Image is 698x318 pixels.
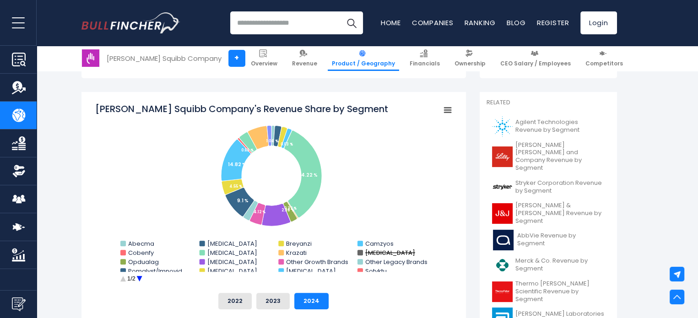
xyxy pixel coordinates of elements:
button: Search [340,11,363,34]
a: CEO Salary / Employees [496,46,575,71]
text: Breyanzi [286,239,312,248]
span: [PERSON_NAME] [PERSON_NAME] and Company Revenue by Segment [515,141,605,172]
span: Merck & Co. Revenue by Segment [515,257,605,273]
span: Competitors [585,60,623,67]
img: Bullfincher logo [81,12,180,33]
span: Thermo [PERSON_NAME] Scientific Revenue by Segment [515,280,605,303]
a: Register [537,18,569,27]
img: SYK logo [492,177,513,197]
button: 2023 [256,293,290,309]
a: AbbVie Revenue by Segment [487,227,610,253]
text: Camzyos [365,239,393,248]
div: [PERSON_NAME] Squibb Company [107,53,222,64]
img: JNJ logo [492,203,513,224]
img: Ownership [12,164,26,178]
text: [MEDICAL_DATA] [207,258,257,266]
img: MRK logo [492,255,513,275]
tspan: 4.55 % [229,184,242,189]
span: Product / Geography [332,60,395,67]
text: [MEDICAL_DATA] [286,267,336,275]
a: Ranking [465,18,496,27]
tspan: 4.12 % [253,210,265,215]
a: Companies [412,18,454,27]
a: + [228,50,245,67]
img: A logo [492,116,513,137]
img: LLY logo [492,146,513,167]
a: Revenue [288,46,321,71]
text: [MEDICAL_DATA] [365,248,415,257]
tspan: 0.63 % [241,148,253,153]
a: Product / Geography [328,46,399,71]
text: Krazati [286,248,307,257]
a: Stryker Corporation Revenue by Segment [487,174,610,199]
button: 2022 [218,293,252,309]
span: Stryker Corporation Revenue by Segment [515,179,605,195]
a: Thermo [PERSON_NAME] Scientific Revenue by Segment [487,278,610,306]
text: Sotyktu [365,267,386,275]
span: Agilent Technologies Revenue by Segment [515,119,605,134]
svg: Bristol-Myers Squibb Company's Revenue Share by Segment [95,102,452,286]
a: Blog [507,18,526,27]
span: Ownership [455,60,486,67]
tspan: 2.38 % [281,208,294,213]
tspan: [PERSON_NAME] Squibb Company's Revenue Share by Segment [95,102,388,115]
a: Overview [247,46,281,71]
a: [PERSON_NAME] & [PERSON_NAME] Revenue by Segment [487,199,610,227]
tspan: 1.04 % [266,139,278,144]
img: TMO logo [492,281,513,302]
a: Merck & Co. Revenue by Segment [487,253,610,278]
text: Pomalyst/Imnovid [128,267,182,275]
a: Go to homepage [81,12,180,33]
a: Home [381,18,401,27]
a: Login [580,11,617,34]
text: [MEDICAL_DATA] [207,267,257,275]
a: [PERSON_NAME] [PERSON_NAME] and Company Revenue by Segment [487,139,610,175]
span: [PERSON_NAME] & [PERSON_NAME] Revenue by Segment [515,202,605,225]
tspan: 9.1 % [237,197,249,204]
text: [MEDICAL_DATA] [207,248,257,257]
text: Abecma [128,239,154,248]
img: ABBV logo [492,230,515,250]
span: Overview [251,60,277,67]
button: 2024 [294,293,329,309]
a: Agilent Technologies Revenue by Segment [487,114,610,139]
p: Related [487,99,610,107]
text: 1/2 [127,275,135,282]
text: Opdualag [128,258,159,266]
text: [MEDICAL_DATA] [207,239,257,248]
text: Cobenfy [128,248,154,257]
a: Competitors [581,46,627,71]
span: Financials [410,60,440,67]
text: Other Legacy Brands [365,258,427,266]
span: CEO Salary / Employees [500,60,571,67]
tspan: 14.82 % [228,161,246,168]
img: BMY logo [82,49,99,67]
span: AbbVie Revenue by Segment [517,232,604,248]
text: Other Growth Brands [286,258,348,266]
tspan: 34.22 % [298,172,317,178]
span: Revenue [292,60,317,67]
a: Ownership [450,46,490,71]
tspan: 0.32 % [284,206,297,211]
a: Financials [406,46,444,71]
